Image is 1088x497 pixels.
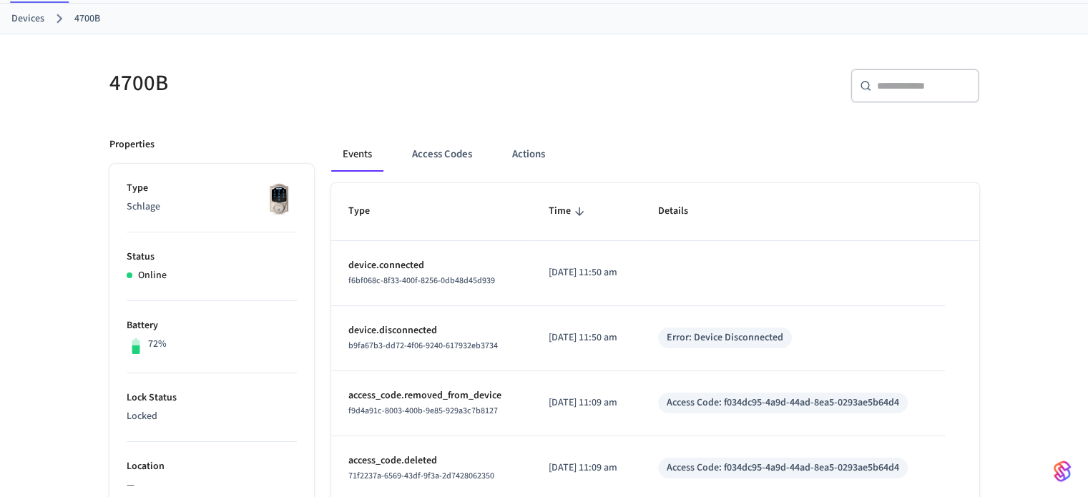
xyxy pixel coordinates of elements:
span: Type [348,200,388,222]
p: Battery [127,318,297,333]
button: Access Codes [401,137,484,172]
span: 71f2237a-6569-43df-9f3a-2d7428062350 [348,470,494,482]
p: [DATE] 11:50 am [548,330,624,345]
p: 72% [148,337,167,352]
p: [DATE] 11:09 am [548,395,624,410]
p: device.connected [348,258,514,273]
span: b9fa67b3-dd72-4f06-9240-617932eb3734 [348,340,498,352]
img: SeamLogoGradient.69752ec5.svg [1054,460,1071,483]
a: 4700B [74,11,100,26]
p: [DATE] 11:50 am [548,265,624,280]
div: Access Code: f034dc95-4a9d-44ad-8ea5-0293ae5b64d4 [667,461,899,476]
p: Location [127,459,297,474]
span: Details [658,200,707,222]
button: Actions [501,137,557,172]
div: Access Code: f034dc95-4a9d-44ad-8ea5-0293ae5b64d4 [667,395,899,410]
span: Time [548,200,589,222]
p: — [127,478,297,493]
div: ant example [331,137,979,172]
p: Online [138,268,167,283]
p: device.disconnected [348,323,514,338]
img: Schlage Sense Smart Deadbolt with Camelot Trim, Front [261,181,297,217]
p: Schlage [127,200,297,215]
p: access_code.removed_from_device [348,388,514,403]
p: [DATE] 11:09 am [548,461,624,476]
p: Locked [127,409,297,424]
a: Devices [11,11,44,26]
p: Lock Status [127,390,297,405]
span: f6bf068c-8f33-400f-8256-0db48d45d939 [348,275,495,287]
p: Status [127,250,297,265]
p: Type [127,181,297,196]
span: f9d4a91c-8003-400b-9e85-929a3c7b8127 [348,405,498,417]
p: Properties [109,137,155,152]
h5: 4700B [109,69,536,98]
p: access_code.deleted [348,453,514,468]
div: Error: Device Disconnected [667,330,783,345]
button: Events [331,137,383,172]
